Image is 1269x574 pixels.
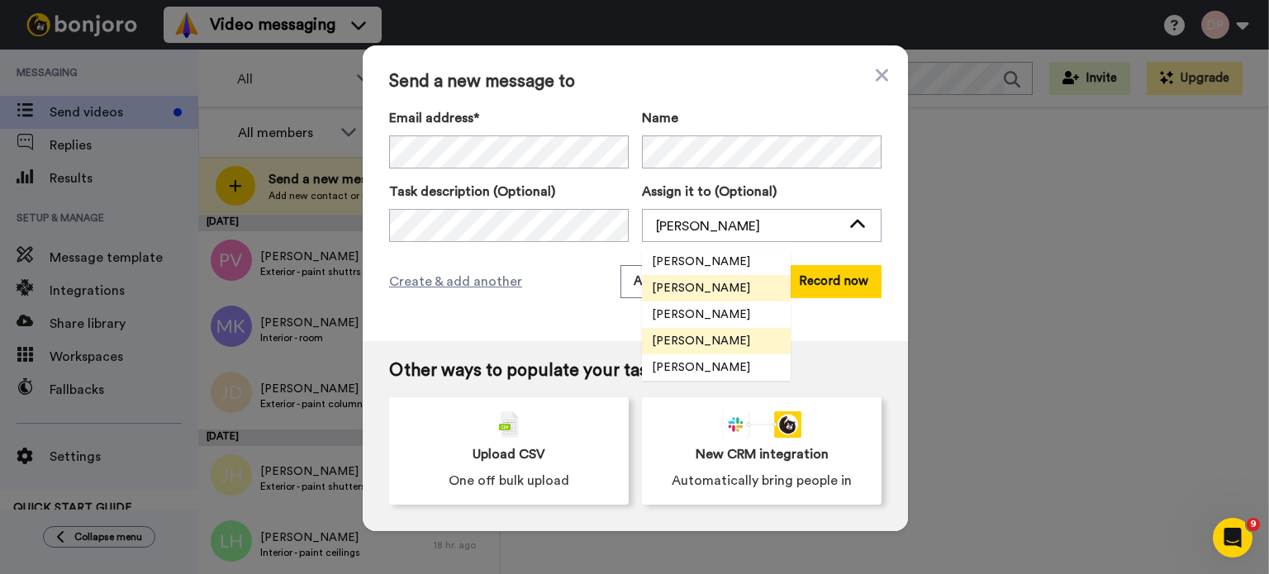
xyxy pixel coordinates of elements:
span: New CRM integration [696,444,829,464]
img: csv-grey.png [499,411,519,438]
iframe: Intercom live chat [1213,518,1252,557]
span: Send a new message to [389,72,882,92]
div: [PERSON_NAME] [656,216,841,236]
span: [PERSON_NAME] [642,359,760,376]
span: One off bulk upload [449,471,569,491]
span: Other ways to populate your tasklist [389,361,882,381]
span: Create & add another [389,272,522,292]
span: Automatically bring people in [672,471,852,491]
span: [PERSON_NAME] [642,280,760,296]
span: [PERSON_NAME] [642,254,760,270]
span: Upload CSV [473,444,545,464]
label: Task description (Optional) [389,182,629,202]
span: [PERSON_NAME] [642,333,760,349]
button: Add and record later [620,265,766,298]
button: Record now [786,265,882,298]
label: Assign it to (Optional) [642,182,882,202]
span: 9 [1247,518,1260,531]
span: [PERSON_NAME] [642,306,760,323]
div: animation [722,411,801,438]
label: Email address* [389,108,629,128]
span: Name [642,108,678,128]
